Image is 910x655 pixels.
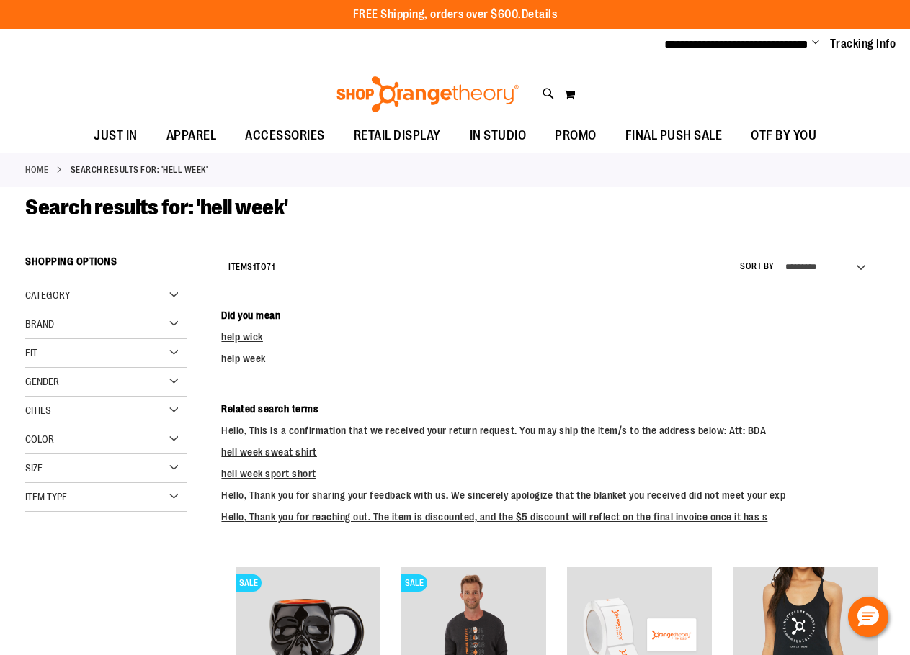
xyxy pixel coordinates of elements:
[221,468,316,479] a: hell week sport short
[221,402,885,416] dt: Related search terms
[812,37,819,51] button: Account menu
[751,119,816,152] span: OTF BY YOU
[236,574,262,592] span: SALE
[25,163,48,176] a: Home
[221,331,263,343] a: help wick
[740,261,775,273] label: Sort By
[339,119,455,153] a: RETAIL DISPLAY
[221,489,785,501] a: Hello, Thank you for sharing your feedback with us. We sincerely apologize that the blanket you r...
[231,119,339,153] a: ACCESSORIES
[25,195,288,220] span: Search results for: 'hell week'
[830,36,896,52] a: Tracking Info
[25,491,67,502] span: Item Type
[611,119,737,153] a: FINAL PUSH SALE
[25,249,187,281] strong: Shopping Options
[166,119,217,152] span: APPAREL
[25,289,70,301] span: Category
[267,262,275,272] span: 71
[401,574,427,592] span: SALE
[522,8,558,21] a: Details
[25,462,43,474] span: Size
[221,353,266,364] a: help week
[625,119,723,152] span: FINAL PUSH SALE
[470,119,527,152] span: IN STUDIO
[221,446,317,458] a: hell week sweat shirt
[555,119,597,152] span: PROMO
[253,262,257,272] span: 1
[221,511,767,523] a: Hello, Thank you for reaching out. The item is discounted, and the $5 discount will reflect on th...
[540,119,611,153] a: PROMO
[71,163,208,176] strong: Search results for: 'hell week'
[25,376,59,387] span: Gender
[94,119,138,152] span: JUST IN
[354,119,441,152] span: RETAIL DISPLAY
[25,405,51,416] span: Cities
[221,308,885,322] dt: Did you mean
[152,119,231,153] a: APPAREL
[353,6,558,23] p: FREE Shipping, orders over $600.
[25,433,54,445] span: Color
[245,119,325,152] span: ACCESSORIES
[221,425,766,436] a: Hello, This is a confirmation that we received your return request. You may ship the item/s to th...
[334,76,521,112] img: Shop Orangetheory
[25,347,37,358] span: Fit
[455,119,541,153] a: IN STUDIO
[228,256,275,279] h2: Items to
[848,597,888,637] button: Hello, have a question? Let’s chat.
[79,119,152,153] a: JUST IN
[736,119,831,153] a: OTF BY YOU
[25,318,54,330] span: Brand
